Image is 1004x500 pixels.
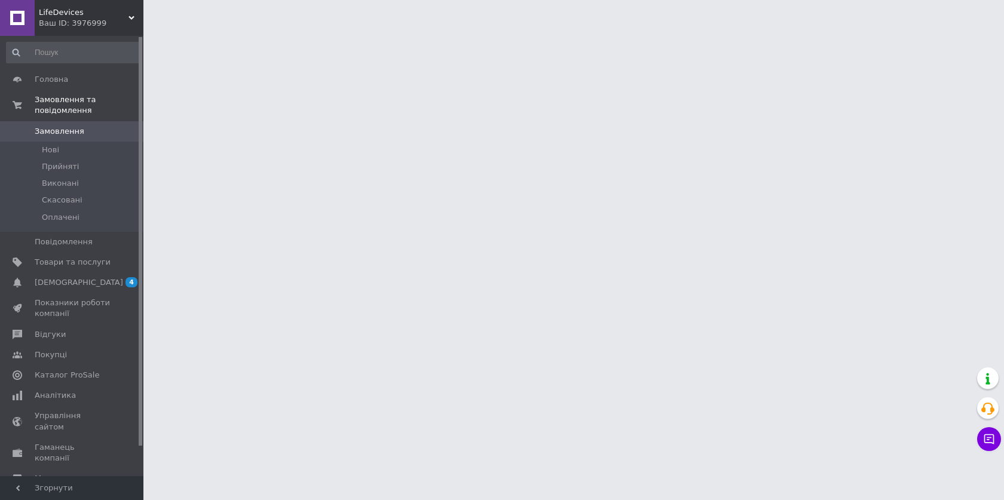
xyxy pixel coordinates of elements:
[42,195,82,205] span: Скасовані
[42,161,79,172] span: Прийняті
[35,74,68,85] span: Головна
[39,18,143,29] div: Ваш ID: 3976999
[35,297,111,319] span: Показники роботи компанії
[42,212,79,223] span: Оплачені
[35,126,84,137] span: Замовлення
[35,277,123,288] span: [DEMOGRAPHIC_DATA]
[35,94,143,116] span: Замовлення та повідомлення
[125,277,137,287] span: 4
[35,349,67,360] span: Покупці
[977,427,1001,451] button: Чат з покупцем
[35,329,66,340] span: Відгуки
[35,370,99,381] span: Каталог ProSale
[35,390,76,401] span: Аналітика
[35,257,111,268] span: Товари та послуги
[35,473,65,484] span: Маркет
[42,178,79,189] span: Виконані
[35,442,111,464] span: Гаманець компанії
[35,237,93,247] span: Повідомлення
[35,410,111,432] span: Управління сайтом
[39,7,128,18] span: LifeDevices
[6,42,141,63] input: Пошук
[42,145,59,155] span: Нові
